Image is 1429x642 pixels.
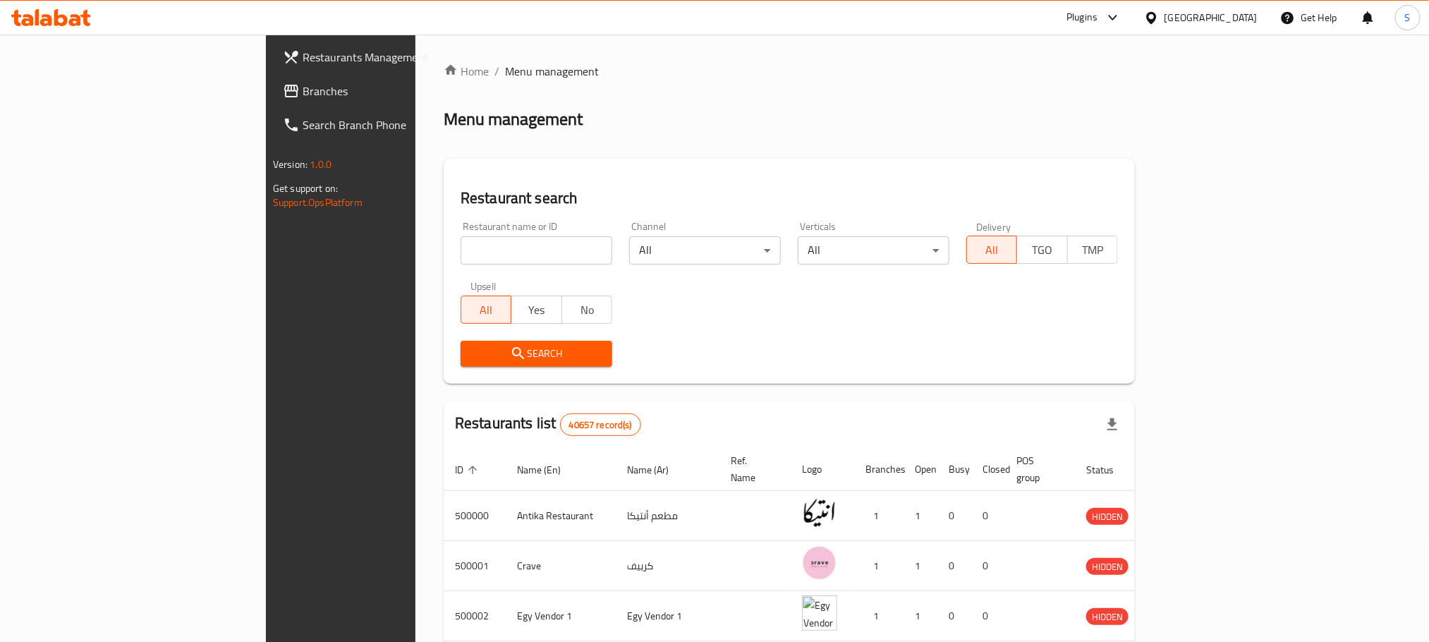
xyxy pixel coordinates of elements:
[1086,461,1132,478] span: Status
[511,296,561,324] button: Yes
[517,300,556,320] span: Yes
[568,300,607,320] span: No
[310,155,332,174] span: 1.0.0
[506,591,616,641] td: Egy Vendor 1
[937,491,971,541] td: 0
[461,296,511,324] button: All
[973,240,1011,260] span: All
[971,541,1005,591] td: 0
[904,591,937,641] td: 1
[616,541,719,591] td: كرييف
[303,49,493,66] span: Restaurants Management
[1086,608,1129,625] div: HIDDEN
[461,236,612,265] input: Search for restaurant name or ID..
[1067,236,1118,264] button: TMP
[854,541,904,591] td: 1
[976,222,1011,231] label: Delivery
[971,491,1005,541] td: 0
[854,448,904,491] th: Branches
[272,40,504,74] a: Restaurants Management
[517,461,579,478] span: Name (En)
[616,491,719,541] td: مطعم أنتيكا
[1095,408,1129,442] div: Export file
[1405,10,1411,25] span: S
[904,448,937,491] th: Open
[1016,236,1067,264] button: TGO
[802,595,837,631] img: Egy Vendor 1
[904,541,937,591] td: 1
[1066,9,1097,26] div: Plugins
[1023,240,1062,260] span: TGO
[854,591,904,641] td: 1
[802,495,837,531] img: Antika Restaurant
[470,281,497,291] label: Upsell
[506,491,616,541] td: Antika Restaurant
[272,108,504,142] a: Search Branch Phone
[472,345,601,363] span: Search
[791,448,854,491] th: Logo
[1086,609,1129,625] span: HIDDEN
[1086,509,1129,525] span: HIDDEN
[854,491,904,541] td: 1
[467,300,506,320] span: All
[798,236,949,265] div: All
[1074,240,1112,260] span: TMP
[273,155,308,174] span: Version:
[937,448,971,491] th: Busy
[1086,508,1129,525] div: HIDDEN
[1086,559,1129,575] span: HIDDEN
[1016,452,1058,486] span: POS group
[505,63,599,80] span: Menu management
[971,448,1005,491] th: Closed
[904,491,937,541] td: 1
[937,591,971,641] td: 0
[629,236,781,265] div: All
[561,296,612,324] button: No
[455,413,641,436] h2: Restaurants list
[506,541,616,591] td: Crave
[616,591,719,641] td: Egy Vendor 1
[273,193,363,212] a: Support.OpsPlatform
[1165,10,1258,25] div: [GEOGRAPHIC_DATA]
[303,83,493,99] span: Branches
[937,541,971,591] td: 0
[444,108,583,131] h2: Menu management
[561,418,640,432] span: 40657 record(s)
[802,545,837,581] img: Crave
[461,341,612,367] button: Search
[627,461,687,478] span: Name (Ar)
[560,413,641,436] div: Total records count
[455,461,482,478] span: ID
[971,591,1005,641] td: 0
[461,188,1118,209] h2: Restaurant search
[444,63,1135,80] nav: breadcrumb
[731,452,774,486] span: Ref. Name
[1086,558,1129,575] div: HIDDEN
[273,179,338,198] span: Get support on:
[303,116,493,133] span: Search Branch Phone
[966,236,1017,264] button: All
[272,74,504,108] a: Branches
